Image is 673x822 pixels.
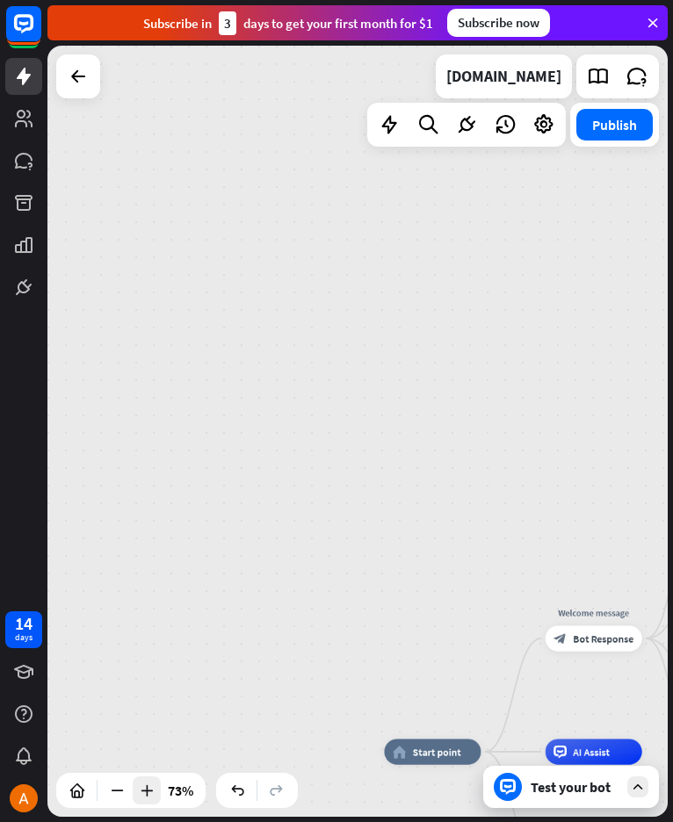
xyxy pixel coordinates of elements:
button: Open LiveChat chat widget [14,7,67,60]
i: home_2 [393,746,406,759]
div: 14 [15,616,33,631]
span: Start point [413,746,461,759]
div: days [15,631,33,644]
i: block_bot_response [554,632,567,645]
div: vedicchikitsa.com [446,54,561,98]
div: Subscribe in days to get your first month for $1 [143,11,433,35]
div: 73% [163,776,199,804]
a: 14 days [5,611,42,648]
span: AI Assist [573,746,610,759]
button: Publish [576,109,653,141]
span: Bot Response [573,632,633,645]
div: 3 [219,11,236,35]
div: Test your bot [531,778,619,796]
div: Subscribe now [447,9,550,37]
div: Welcome message [536,606,652,619]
